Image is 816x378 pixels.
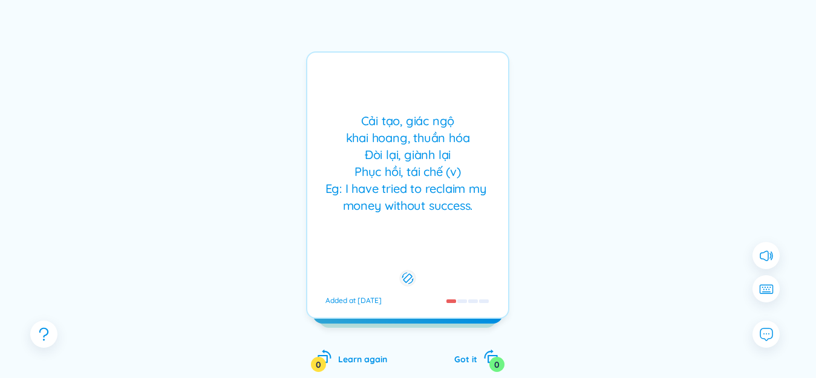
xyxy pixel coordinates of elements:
[483,349,498,364] span: rotate-right
[325,296,382,305] div: Added at [DATE]
[338,354,387,365] span: Learn again
[30,321,57,348] button: question
[311,357,326,372] div: 0
[313,112,502,214] div: Cải tạo, giác ngộ khai hoang, thuần hóa Đòi lại, giành lại Phục hồi, tái chế (v) Eg: I have tried...
[36,327,51,342] span: question
[489,357,504,372] div: 0
[454,354,477,365] span: Got it
[317,349,332,364] span: rotate-left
